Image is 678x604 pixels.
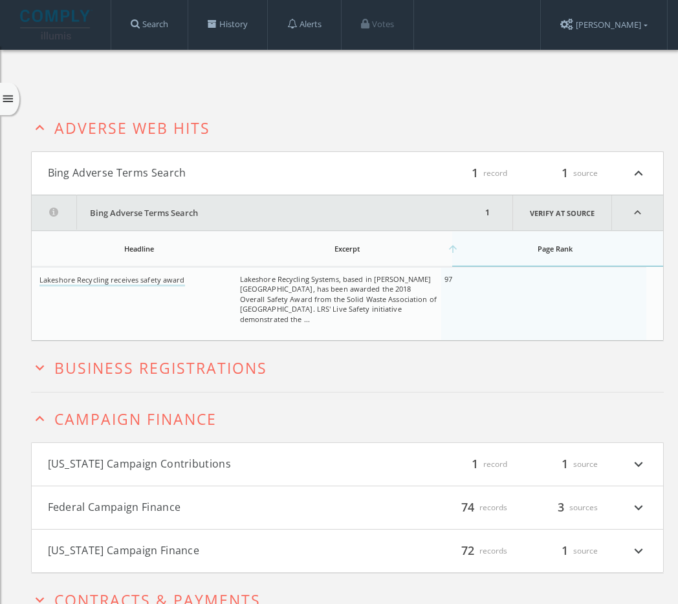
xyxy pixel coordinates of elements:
[48,165,347,182] button: Bing Adverse Terms Search
[54,409,217,429] span: Campaign Finance
[557,455,573,473] span: 1
[20,10,93,39] img: illumis
[48,456,347,473] button: [US_STATE] Campaign Contributions
[612,195,663,230] i: expand_less
[630,456,647,473] i: expand_more
[48,543,347,559] button: [US_STATE] Campaign Finance
[31,119,49,136] i: expand_less
[1,92,15,106] i: menu
[455,244,655,253] div: Page Rank
[430,456,507,473] div: record
[467,164,483,182] span: 1
[430,165,507,182] div: record
[520,543,598,559] div: source
[520,165,598,182] div: source
[467,455,483,473] span: 1
[630,543,647,559] i: expand_more
[430,543,507,559] div: records
[447,243,459,255] i: arrow_upward
[31,116,664,136] button: expand_lessAdverse Web Hits
[512,195,612,230] a: Verify at source
[54,118,210,138] span: Adverse Web Hits
[39,275,185,286] a: Lakeshore Recycling receives safety award
[32,195,482,230] button: Bing Adverse Terms Search
[557,542,573,559] span: 1
[32,267,646,340] div: grid
[630,165,647,182] i: expand_less
[557,164,573,182] span: 1
[482,195,493,230] div: 1
[630,499,647,516] i: expand_more
[239,274,436,324] span: Lakeshore Recycling Systems, based in [PERSON_NAME][GEOGRAPHIC_DATA], has been awarded the 2018 O...
[457,542,479,559] span: 72
[31,359,49,376] i: expand_more
[48,499,347,516] button: Federal Campaign Finance
[31,410,49,427] i: expand_less
[54,358,267,378] span: Business Registrations
[553,499,569,516] span: 3
[31,356,664,376] button: expand_moreBusiness Registrations
[430,499,507,516] div: records
[444,274,452,284] span: 97
[39,244,239,253] div: Headline
[520,456,598,473] div: source
[520,499,598,516] div: sources
[245,244,449,253] div: Excerpt
[31,407,664,427] button: expand_lessCampaign Finance
[457,499,479,516] span: 74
